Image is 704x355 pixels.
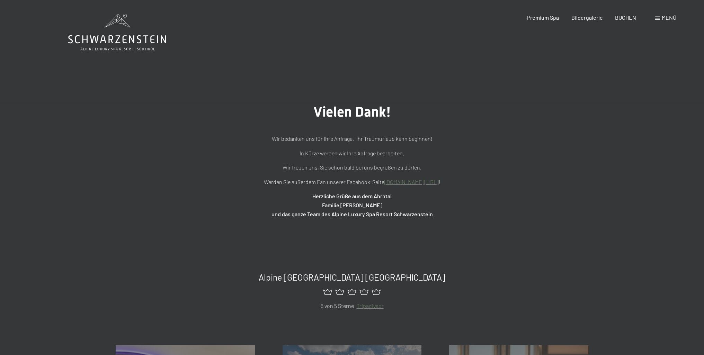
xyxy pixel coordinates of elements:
[615,14,636,21] a: BUCHEN
[179,149,525,158] p: In Kürze werden wir Ihre Anfrage bearbeiten.
[116,301,588,310] p: 5 von 5 Sterne -
[313,104,391,120] span: Vielen Dank!
[357,302,384,309] a: Tripadivsor
[662,14,676,21] span: Menü
[571,14,603,21] a: Bildergalerie
[179,134,525,143] p: Wir bedanken uns für Ihre Anfrage. Ihr Traumurlaub kann beginnen!
[179,163,525,172] p: Wir freuen uns, Sie schon bald bei uns begrüßen zu dürfen.
[271,193,433,217] strong: Herzliche Grüße aus dem Ahrntal Familie [PERSON_NAME] und das ganze Team des Alpine Luxury Spa Re...
[259,272,445,282] span: Alpine [GEOGRAPHIC_DATA] [GEOGRAPHIC_DATA]
[179,177,525,186] p: Werden Sie außerdem Fan unserer Facebook-Seite !
[384,179,439,185] a: [DOMAIN_NAME][URL]
[527,14,559,21] a: Premium Spa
